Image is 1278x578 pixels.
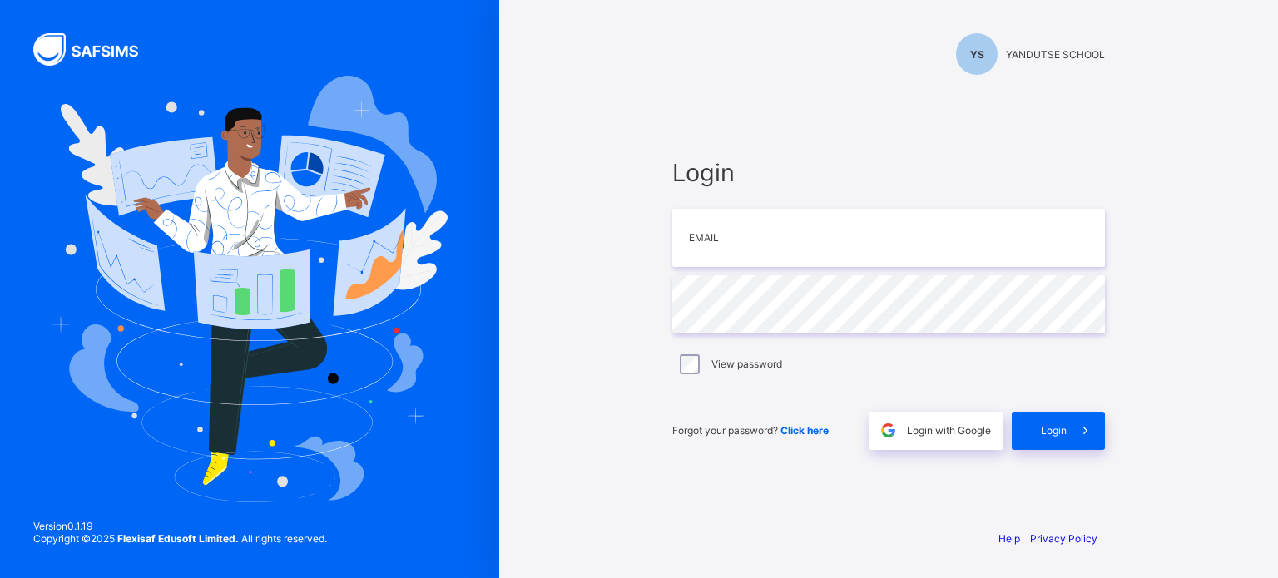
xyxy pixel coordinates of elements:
[907,424,991,437] span: Login with Google
[117,532,239,545] strong: Flexisaf Edusoft Limited.
[1041,424,1067,437] span: Login
[970,48,984,61] span: YS
[52,76,448,501] img: Hero Image
[879,421,898,440] img: google.396cfc9801f0270233282035f929180a.svg
[998,532,1020,545] a: Help
[33,532,327,545] span: Copyright © 2025 All rights reserved.
[672,158,1105,187] span: Login
[33,520,327,532] span: Version 0.1.19
[1006,48,1105,61] span: YANDUTSE SCHOOL
[780,424,829,437] a: Click here
[33,33,158,66] img: SAFSIMS Logo
[711,358,782,370] label: View password
[672,424,829,437] span: Forgot your password?
[1030,532,1097,545] a: Privacy Policy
